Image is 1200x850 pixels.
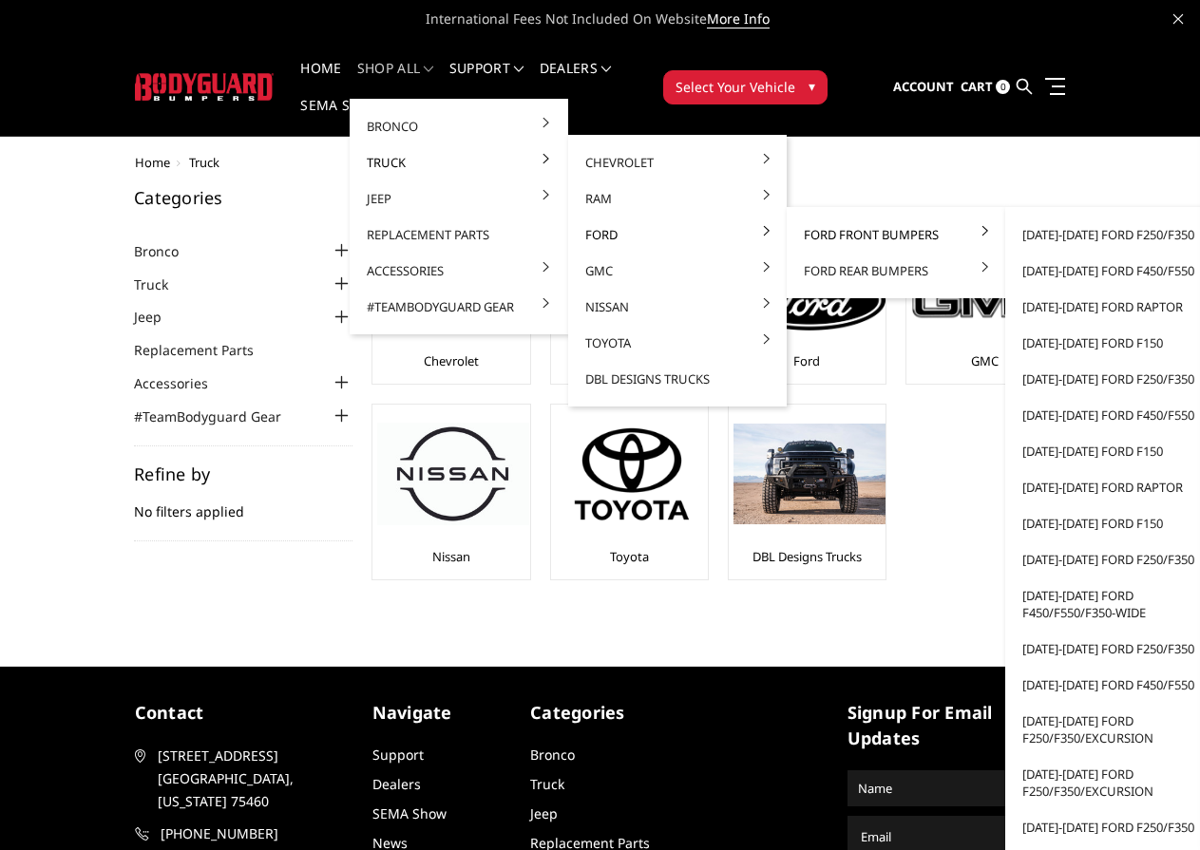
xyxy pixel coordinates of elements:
[530,746,575,764] a: Bronco
[135,822,353,845] a: [PHONE_NUMBER]
[809,76,815,96] span: ▾
[424,352,479,369] a: Chevrolet
[850,773,1063,803] input: Name
[530,804,558,822] a: Jeep
[432,548,470,565] a: Nissan
[793,352,820,369] a: Ford
[530,700,670,726] h5: Categories
[848,700,1066,751] h5: signup for email updates
[610,548,649,565] a: Toyota
[357,108,561,144] a: Bronco
[357,289,561,325] a: #TeamBodyguard Gear
[357,62,434,99] a: shop all
[135,73,275,101] img: BODYGUARD BUMPERS
[357,253,561,289] a: Accessories
[300,99,383,136] a: SEMA Show
[576,361,779,397] a: DBL Designs Trucks
[663,70,828,104] button: Select Your Vehicle
[134,465,352,541] div: No filters applied
[357,144,561,180] a: Truck
[372,746,424,764] a: Support
[134,465,352,482] h5: Refine by
[357,180,561,217] a: Jeep
[576,217,779,253] a: Ford
[372,700,512,726] h5: Navigate
[357,217,561,253] a: Replacement Parts
[134,340,277,360] a: Replacement Parts
[576,325,779,361] a: Toyota
[752,548,862,565] a: DBL Designs Trucks
[135,700,353,726] h5: contact
[134,274,192,294] a: Truck
[576,289,779,325] a: Nissan
[189,154,219,171] span: Truck
[158,745,350,813] span: [STREET_ADDRESS] [GEOGRAPHIC_DATA], [US_STATE] 75460
[961,78,993,95] span: Cart
[794,217,998,253] a: Ford Front Bumpers
[372,775,421,793] a: Dealers
[134,189,352,206] h5: Categories
[372,804,447,822] a: SEMA Show
[449,62,524,99] a: Support
[161,822,352,845] span: [PHONE_NUMBER]
[134,307,185,327] a: Jeep
[893,62,954,113] a: Account
[576,144,779,180] a: Chevrolet
[576,253,779,289] a: GMC
[134,241,202,261] a: Bronco
[300,62,341,99] a: Home
[676,77,795,97] span: Select Your Vehicle
[961,62,1010,113] a: Cart 0
[794,253,998,289] a: Ford Rear Bumpers
[1105,759,1200,850] iframe: Chat Widget
[576,180,779,217] a: Ram
[893,78,954,95] span: Account
[540,62,612,99] a: Dealers
[530,775,564,793] a: Truck
[135,154,170,171] a: Home
[134,373,232,393] a: Accessories
[971,352,999,369] a: GMC
[134,406,305,426] a: #TeamBodyguard Gear
[996,80,1010,94] span: 0
[707,9,770,28] a: More Info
